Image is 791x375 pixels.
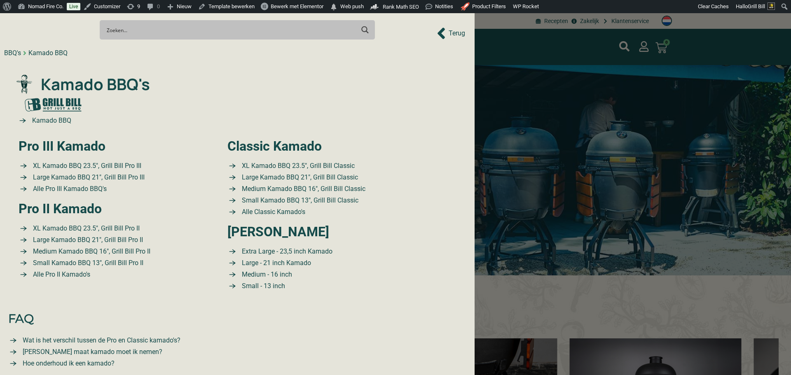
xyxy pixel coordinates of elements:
span: Kamado BBQ's [39,72,150,96]
span: Small - 13 inch [240,281,285,291]
a: XL Kamado BBQ 23.5″ [227,161,420,171]
span: [PERSON_NAME] maat kamado moet ik nemen? [21,347,162,357]
span: Small Kamado BBQ 13″, Grill Bill Classic [240,196,358,205]
span: XL Kamado BBQ 23.5″, Grill Bill Classic [240,161,355,171]
span: XL Kamado BBQ 23.5″, Grill Bill Pro II [31,224,140,233]
a: XL Kamado BBQ 23.5″ Grill Bill Pro II [19,224,211,233]
a: Small Kamado BBQ 13″ [227,207,420,217]
span: Bewerk met Elementor [271,3,323,9]
a: Extra Large kamado [227,247,420,256]
a: Alle Pro II Kamado's [19,270,211,280]
span: Wat is het verschil tussen de Pro en Classic kamado's? [21,335,180,345]
a: Large kamado [227,258,420,268]
a: Alle BBQ's [19,184,211,194]
a: Small Kamado BBQ 13″ [227,196,420,205]
span: XL Kamado BBQ 23.5″, Grill Bill Pro III [31,161,141,171]
a: FAQ [8,310,466,327]
span:  [330,1,338,13]
a: Small kamado [227,281,420,291]
img: Grill Bill gr [22,95,84,113]
a: Medium kamado [227,270,420,280]
a: Medium Kamado BBQ 16″ [227,184,420,194]
a: Kamado BBQ's [14,72,460,96]
div: BBQ's [4,48,21,58]
img: Avatar of Grill Bill [768,2,775,10]
a: Large kamado [8,359,466,368]
span: Small Kamado BBQ 13″, Grill Bill Pro II [31,258,143,268]
span: Alle Pro III Kamado BBQ's [31,184,107,194]
div: Kamado BBQ [28,48,68,58]
span: Medium Kamado BBQ 16″, Grill Bill Classic [240,184,365,194]
h2: [PERSON_NAME] [227,225,420,238]
span: Medium - 16 inch [240,270,292,280]
span: Extra Large - 23,5 inch Kamado [240,247,332,256]
span: Large Kamado BBQ 21″, Grill Bill Classic [240,172,358,182]
a: XL Kamado BBQ 23.5″ Grill Bill Pro III [19,161,211,171]
a: Pro III Kamado [19,138,105,154]
a: Small kamado [8,347,466,357]
a: Large Kamado BBQ 21″ Grill Bill Classic [227,172,420,182]
form: Search form [108,23,356,37]
span: Large Kamado BBQ 21″, Grill Bill Pro III [31,172,145,182]
span: Large - 21 inch Kamado [240,258,311,268]
span: FAQ [8,310,34,327]
a: Pro II Kamado [19,201,102,217]
span: Hoe onderhoud ik een kamado? [21,359,115,368]
span: Large Kamado BBQ 21″, Grill Bill Pro II [31,235,143,245]
span: Medium Kamado BBQ 16″, Grill Bill Pro II [31,247,150,256]
a: Classic Kamado [227,138,322,154]
a: Live [67,3,80,10]
span: Alle Pro II Kamado's [31,270,90,280]
a: Small Kamado BBQ 13″ Grill Bill Pro II [19,258,211,268]
span: Kamado BBQ [30,116,71,126]
a: XL Kamado BBQ 23.5″ Grill Bill Pro II [19,235,211,245]
a: XL Kamado BBQ 23.5″ Grill Bill Pro II [19,247,211,256]
span: Alle Classic Kamado's [240,207,305,217]
span: Grill Bill [748,3,765,9]
button: Search magnifier button [358,23,372,37]
input: Search input [107,22,354,37]
a: Verschil Pro Classic kamado [8,335,466,345]
span: Rank Math SEO [383,4,419,10]
a: Large Kamado BBQ 21″ Grill Bill Pro III [19,172,211,182]
a: Kamado BBQ [18,116,460,126]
